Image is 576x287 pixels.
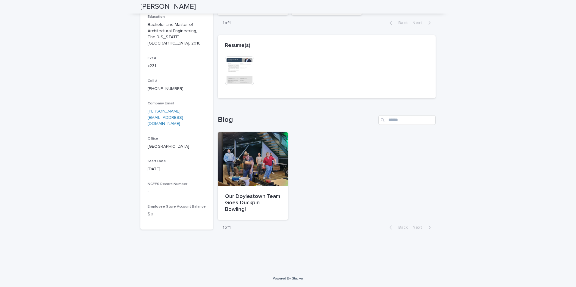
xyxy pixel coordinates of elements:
span: Back [395,225,408,230]
input: Search [378,115,436,125]
span: NCEES Record Number [148,182,187,186]
span: Back [395,21,408,25]
a: [PHONE_NUMBER] [148,87,183,91]
span: Office [148,137,158,140]
p: [DATE] [148,166,206,172]
span: Cell # [148,79,157,83]
p: Bachelor and Master of Architectural Engineering, The [US_STATE][GEOGRAPHIC_DATA], 2016 [148,22,206,47]
h2: [PERSON_NAME] [140,2,196,11]
span: Education [148,15,165,19]
button: Next [410,20,436,26]
p: - [148,189,206,195]
p: [GEOGRAPHIC_DATA] [148,143,206,150]
p: 1 of 1 [218,220,236,235]
button: Back [385,20,410,26]
a: [PERSON_NAME][EMAIL_ADDRESS][DOMAIN_NAME] [148,109,183,126]
a: x231 [148,64,156,68]
span: Company Email [148,102,174,105]
span: Next [412,21,426,25]
span: Next [412,225,426,230]
span: Start Date [148,159,166,163]
span: Ext # [148,57,156,60]
a: Our Doylestown Team Goes Duckpin Bowling! [218,132,288,220]
button: Back [385,225,410,230]
h1: Blog [218,116,376,124]
p: Our Doylestown Team Goes Duckpin Bowling! [225,193,281,213]
p: 1 of 1 [218,16,236,30]
p: $ 0 [148,211,206,218]
span: Employee Store Account Balance [148,205,206,208]
button: Next [410,225,436,230]
h2: Resume(s) [225,42,250,49]
a: Powered By Stacker [273,276,303,280]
